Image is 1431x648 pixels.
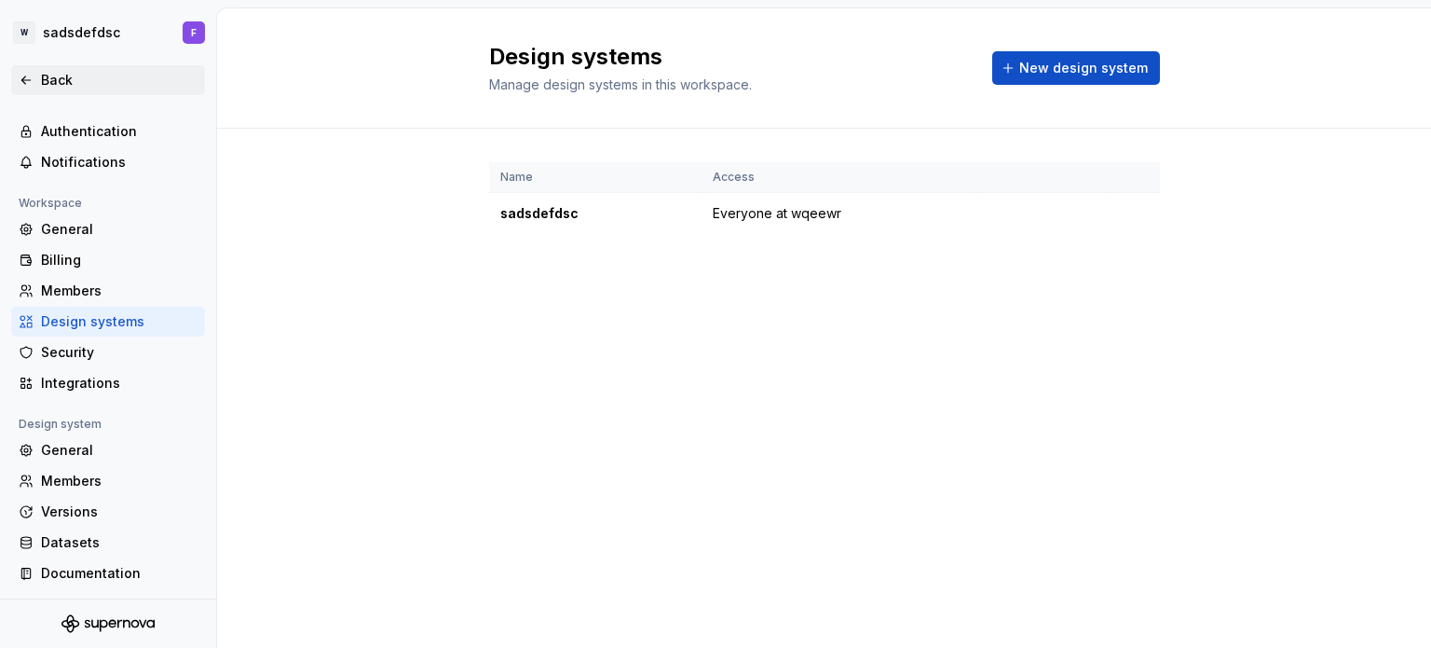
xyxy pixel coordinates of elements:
div: sadsdefdsc [43,23,120,42]
th: Access [702,162,979,193]
div: Datasets [41,533,198,552]
button: WsadsdefdscF [4,12,212,53]
a: Billing [11,245,205,275]
div: sadsdefdsc [500,204,690,223]
div: Workspace [11,192,89,214]
h2: Design systems [489,42,970,72]
div: Notifications [41,153,198,172]
span: Everyone at wqeewr [713,204,841,223]
a: Authentication [11,117,205,146]
div: F [191,25,197,40]
a: General [11,435,205,465]
div: W [13,21,35,44]
div: General [41,220,198,239]
svg: Supernova Logo [61,614,155,633]
div: Security [41,343,198,362]
div: Versions [41,503,198,521]
div: Members [41,472,198,490]
a: Design systems [11,307,205,337]
a: Integrations [11,368,205,398]
a: Members [11,276,205,306]
span: New design system [1019,59,1148,77]
a: Notifications [11,147,205,177]
div: Documentation [41,564,198,583]
button: New design system [992,51,1160,85]
a: Members [11,466,205,496]
div: Back [41,71,198,90]
div: Authentication [41,122,198,141]
div: Design system [11,413,109,435]
span: Manage design systems in this workspace. [489,76,752,92]
div: Integrations [41,374,198,393]
div: General [41,441,198,460]
div: Design systems [41,312,198,331]
a: Documentation [11,558,205,588]
a: Back [11,65,205,95]
a: Security [11,338,205,367]
a: General [11,214,205,244]
div: Billing [41,251,198,269]
div: Members [41,282,198,300]
a: Versions [11,497,205,527]
th: Name [489,162,702,193]
a: Datasets [11,528,205,558]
